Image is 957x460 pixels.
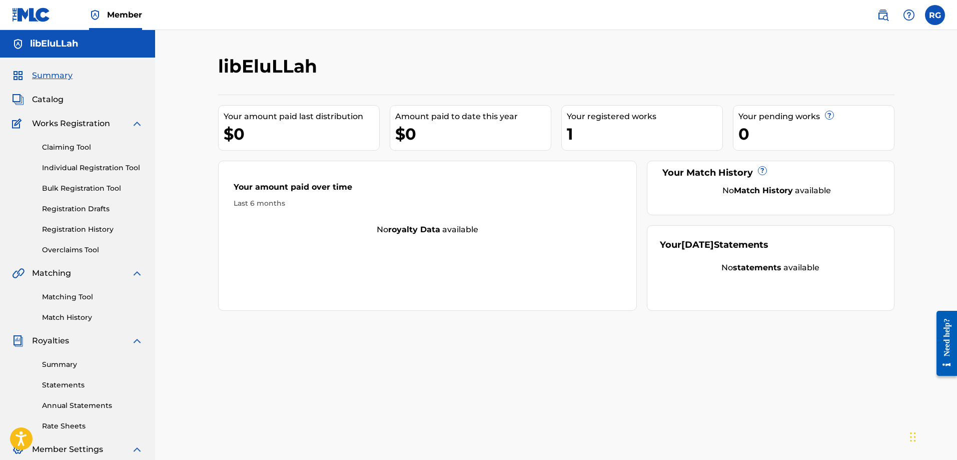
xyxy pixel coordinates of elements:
a: CatalogCatalog [12,94,64,106]
a: SummarySummary [12,70,73,82]
img: Works Registration [12,118,25,130]
img: Top Rightsholder [89,9,101,21]
img: Matching [12,267,25,279]
img: Catalog [12,94,24,106]
strong: Match History [734,186,793,195]
a: Matching Tool [42,292,143,302]
img: expand [131,443,143,455]
a: Statements [42,380,143,390]
div: Your Statements [660,238,768,252]
span: Matching [32,267,71,279]
iframe: Resource Center [929,303,957,384]
div: No available [660,262,881,274]
div: Last 6 months [234,198,622,209]
img: Summary [12,70,24,82]
a: Annual Statements [42,400,143,411]
a: Individual Registration Tool [42,163,143,173]
a: Overclaims Tool [42,245,143,255]
div: No available [672,185,881,197]
div: Your registered works [567,111,722,123]
span: ? [825,111,833,119]
div: Your pending works [738,111,894,123]
a: Claiming Tool [42,142,143,153]
img: MLC Logo [12,8,51,22]
div: Amount paid to date this year [395,111,551,123]
a: Summary [42,359,143,370]
div: Your amount paid last distribution [224,111,379,123]
h2: libEluLLah [218,55,322,78]
img: search [877,9,889,21]
a: Registration History [42,224,143,235]
span: Member Settings [32,443,103,455]
div: $0 [224,123,379,145]
div: No available [219,224,637,236]
div: 0 [738,123,894,145]
span: Catalog [32,94,64,106]
div: 1 [567,123,722,145]
span: ? [758,167,766,175]
div: Help [899,5,919,25]
img: expand [131,335,143,347]
span: Summary [32,70,73,82]
div: ドラッグ [910,422,916,452]
img: Accounts [12,38,24,50]
h5: libEluLLah [30,38,78,50]
img: expand [131,118,143,130]
span: Works Registration [32,118,110,130]
a: Rate Sheets [42,421,143,431]
span: Member [107,9,142,21]
div: $0 [395,123,551,145]
strong: royalty data [388,225,440,234]
img: help [903,9,915,21]
a: Match History [42,312,143,323]
div: Your Match History [660,166,881,180]
span: [DATE] [681,239,714,250]
img: Member Settings [12,443,24,455]
img: expand [131,267,143,279]
div: User Menu [925,5,945,25]
div: チャットウィジェット [907,412,957,460]
a: Registration Drafts [42,204,143,214]
a: Public Search [873,5,893,25]
iframe: Chat Widget [907,412,957,460]
div: Your amount paid over time [234,181,622,198]
a: Bulk Registration Tool [42,183,143,194]
span: Royalties [32,335,69,347]
strong: statements [733,263,781,272]
img: Royalties [12,335,24,347]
